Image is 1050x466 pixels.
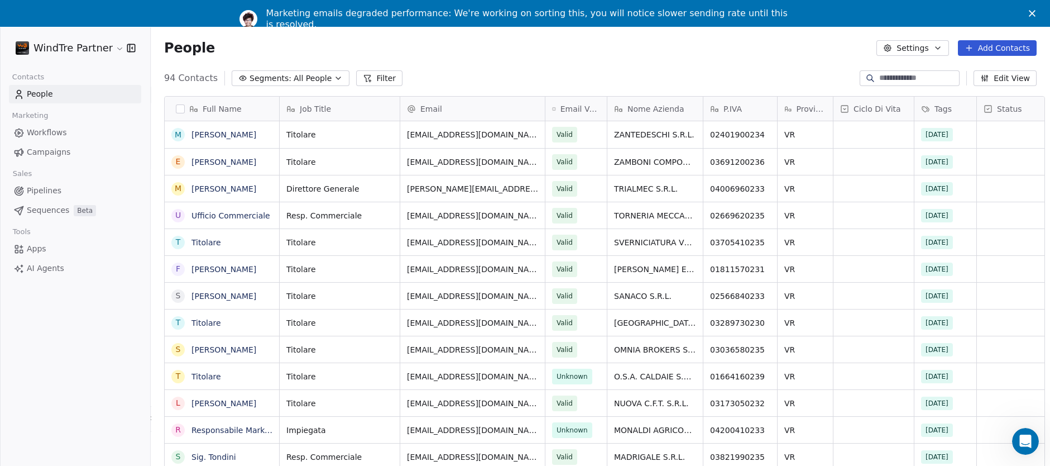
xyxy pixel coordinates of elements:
a: Responsabile Marketing [191,426,285,435]
span: VR [784,371,826,382]
span: [DATE] [921,289,953,303]
iframe: Intercom live chat [1012,428,1039,455]
span: Resp. Commerciale [286,451,393,463]
span: [DATE] [921,182,953,196]
span: VR [784,425,826,436]
span: Valid [557,210,573,221]
a: Pipelines [9,182,141,200]
div: L [176,397,180,409]
span: Status [997,103,1022,115]
div: Job Title [280,97,400,121]
span: Nome Azienda [627,103,684,115]
span: MADRIGALE S.R.L. [614,451,696,463]
span: Email [420,103,442,115]
span: Titolare [286,156,393,168]
a: Workflows [9,123,141,142]
span: 04200410233 [710,425,770,436]
div: F [176,263,180,275]
span: Apps [27,243,46,255]
span: Ciclo Di Vita [854,103,901,115]
span: [PERSON_NAME] E C. S.R.L. [614,264,696,275]
span: Valid [557,451,573,463]
span: Valid [557,237,573,248]
a: [PERSON_NAME] [191,292,256,301]
span: VR [784,156,826,168]
div: Tags [914,97,976,121]
span: VR [784,317,826,329]
span: [DATE] [921,128,953,141]
span: 02566840233 [710,291,770,302]
div: T [176,370,181,382]
span: ZANTEDESCHI S.R.L. [614,129,696,140]
button: WindTre Partner [13,39,119,58]
span: [EMAIL_ADDRESS][DOMAIN_NAME] [407,129,538,140]
span: [DATE] [921,236,953,249]
span: Unknown [557,425,588,436]
div: Email [400,97,545,121]
span: 03036580235 [710,344,770,355]
div: R [175,424,181,436]
span: [EMAIL_ADDRESS][DOMAIN_NAME] [407,425,538,436]
span: Unknown [557,371,588,382]
span: Email Verification Status [560,103,600,115]
span: [EMAIL_ADDRESS][DOMAIN_NAME] [407,451,538,463]
div: S [176,290,181,302]
span: [PERSON_NAME][EMAIL_ADDRESS][DOMAIN_NAME] [407,183,538,194]
span: NUOVA C.F.T. S.R.L. [614,398,696,409]
span: AI Agents [27,263,64,274]
span: VR [784,237,826,248]
span: P.IVA [723,103,742,115]
span: 94 Contacts [164,72,218,85]
a: Titolare [191,318,221,327]
span: Sales [8,165,37,182]
span: Marketing [7,107,53,124]
span: 04006960233 [710,183,770,194]
span: VR [784,183,826,194]
span: 02401900234 [710,129,770,140]
span: People [164,40,215,56]
span: Valid [557,317,573,329]
span: [EMAIL_ADDRESS][DOMAIN_NAME] [407,264,538,275]
div: Marketing emails degraded performance: We're working on sorting this, you will notice slower send... [266,8,793,30]
span: Tools [8,224,35,240]
div: E [176,156,181,168]
span: [EMAIL_ADDRESS][DOMAIN_NAME] [407,398,538,409]
a: Titolare [191,238,221,247]
span: 01811570231 [710,264,770,275]
span: [EMAIL_ADDRESS][DOMAIN_NAME] [407,344,538,355]
span: VR [784,344,826,355]
a: [PERSON_NAME] [191,130,256,139]
span: All People [294,73,332,84]
a: [PERSON_NAME] [191,158,256,167]
span: VR [784,129,826,140]
span: O.S.A. CALDAIE S.R.L. [614,371,696,382]
span: SVERNICIATURA VENETA S.R.L. [614,237,696,248]
span: 01664160239 [710,371,770,382]
span: VR [784,451,826,463]
img: Profile image for Ram [239,10,257,28]
span: [DATE] [921,263,953,276]
div: P.IVA [703,97,777,121]
div: M [175,183,181,194]
a: AI Agents [9,259,141,278]
span: Valid [557,129,573,140]
span: Titolare [286,317,393,329]
a: People [9,85,141,103]
a: Ufficio Commerciale [191,211,270,220]
button: Edit View [974,70,1037,86]
span: [DATE] [921,370,953,383]
span: Impiegata [286,425,393,436]
div: S [176,344,181,355]
span: 03289730230 [710,317,770,329]
span: [EMAIL_ADDRESS][DOMAIN_NAME] [407,371,538,382]
a: SequencesBeta [9,201,141,220]
span: [EMAIL_ADDRESS][DOMAIN_NAME] [407,291,538,302]
span: Segments: [250,73,291,84]
button: Settings [876,40,948,56]
span: Sequences [27,205,69,216]
span: MONALDI AGRICOLA S.R.L. [614,425,696,436]
span: Valid [557,344,573,355]
span: [DATE] [921,209,953,222]
span: Titolare [286,371,393,382]
a: [PERSON_NAME] [191,399,256,408]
